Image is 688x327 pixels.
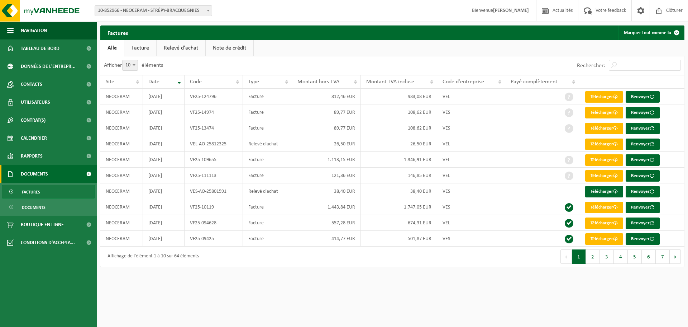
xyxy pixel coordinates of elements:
[366,79,414,85] span: Montant TVA incluse
[585,107,623,118] a: Télécharger
[185,120,243,136] td: VF25-13474
[585,91,623,103] a: Télécharger
[243,215,292,231] td: Facture
[361,136,437,152] td: 26,50 EUR
[2,185,95,198] a: Factures
[586,249,600,264] button: 2
[124,40,156,56] a: Facture
[95,5,212,16] span: 10-852966 - NEOCERAM - STRÉPY-BRACQUEGNIES
[185,183,243,199] td: VES-AO-25801591
[100,183,143,199] td: NEOCERAM
[361,89,437,104] td: 983,08 EUR
[361,183,437,199] td: 38,40 EUR
[626,170,660,182] button: Renvoyer
[642,249,656,264] button: 6
[21,57,76,75] span: Données de l'entrepr...
[585,154,623,166] a: Télécharger
[243,199,292,215] td: Facture
[185,152,243,168] td: VF25-109655
[21,111,46,129] span: Contrat(s)
[243,231,292,247] td: Facture
[21,75,42,93] span: Contacts
[21,234,75,252] span: Conditions d'accepta...
[292,120,361,136] td: 89,77 EUR
[190,79,202,85] span: Code
[626,91,660,103] button: Renvoyer
[104,62,163,68] label: Afficher éléments
[243,168,292,183] td: Facture
[626,139,660,150] button: Renvoyer
[585,123,623,134] a: Télécharger
[106,79,114,85] span: Site
[21,129,47,147] span: Calendrier
[585,233,623,245] a: Télécharger
[585,186,623,197] a: Télécharger
[493,8,529,13] strong: [PERSON_NAME]
[437,89,505,104] td: VEL
[656,249,670,264] button: 7
[361,215,437,231] td: 674,31 EUR
[626,107,660,118] button: Renvoyer
[572,249,586,264] button: 1
[443,79,484,85] span: Code d'entreprise
[185,136,243,152] td: VEL-AO-25812325
[292,183,361,199] td: 38,40 EUR
[185,89,243,104] td: VF25-124796
[123,60,138,70] span: 10
[243,104,292,120] td: Facture
[292,231,361,247] td: 414,77 EUR
[143,120,185,136] td: [DATE]
[185,215,243,231] td: VF25-094628
[243,120,292,136] td: Facture
[292,168,361,183] td: 121,36 EUR
[585,170,623,182] a: Télécharger
[626,186,660,197] button: Renvoyer
[292,215,361,231] td: 557,28 EUR
[2,200,95,214] a: Documents
[104,250,199,263] div: Affichage de l'élément 1 à 10 sur 64 éléments
[437,215,505,231] td: VEL
[100,104,143,120] td: NEOCERAM
[297,79,339,85] span: Montant hors TVA
[143,136,185,152] td: [DATE]
[361,199,437,215] td: 1.747,05 EUR
[600,249,614,264] button: 3
[100,136,143,152] td: NEOCERAM
[157,40,205,56] a: Relevé d'achat
[21,39,59,57] span: Tableau de bord
[243,152,292,168] td: Facture
[143,183,185,199] td: [DATE]
[143,152,185,168] td: [DATE]
[143,231,185,247] td: [DATE]
[243,89,292,104] td: Facture
[292,136,361,152] td: 26,50 EUR
[626,218,660,229] button: Renvoyer
[100,89,143,104] td: NEOCERAM
[292,104,361,120] td: 89,77 EUR
[100,40,124,56] a: Alle
[437,168,505,183] td: VEL
[100,120,143,136] td: NEOCERAM
[292,152,361,168] td: 1.113,15 EUR
[143,104,185,120] td: [DATE]
[585,218,623,229] a: Télécharger
[628,249,642,264] button: 5
[143,199,185,215] td: [DATE]
[361,104,437,120] td: 108,62 EUR
[95,6,212,16] span: 10-852966 - NEOCERAM - STRÉPY-BRACQUEGNIES
[22,185,40,199] span: Factures
[437,120,505,136] td: VES
[243,183,292,199] td: Relevé d'achat
[670,249,681,264] button: Next
[100,168,143,183] td: NEOCERAM
[21,93,50,111] span: Utilisateurs
[511,79,557,85] span: Payé complètement
[361,168,437,183] td: 146,85 EUR
[185,231,243,247] td: VF25-09425
[248,79,259,85] span: Type
[143,168,185,183] td: [DATE]
[626,154,660,166] button: Renvoyer
[626,123,660,134] button: Renvoyer
[185,199,243,215] td: VF25-10119
[560,249,572,264] button: Previous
